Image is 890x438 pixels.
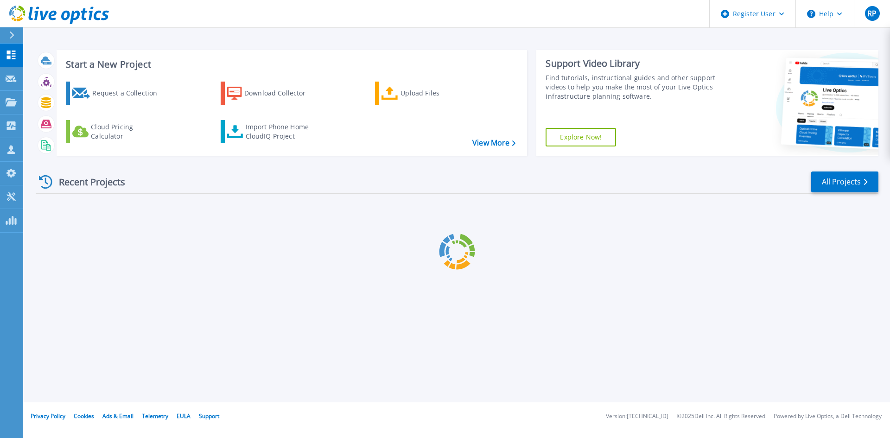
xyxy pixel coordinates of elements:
div: Import Phone Home CloudIQ Project [246,122,318,141]
a: Cloud Pricing Calculator [66,120,169,143]
a: Ads & Email [102,412,133,420]
li: Powered by Live Optics, a Dell Technology [774,413,882,419]
span: RP [867,10,877,17]
a: Upload Files [375,82,478,105]
div: Support Video Library [546,57,720,70]
div: Download Collector [244,84,318,102]
li: © 2025 Dell Inc. All Rights Reserved [677,413,765,419]
a: Cookies [74,412,94,420]
a: View More [472,139,515,147]
a: Telemetry [142,412,168,420]
a: Download Collector [221,82,324,105]
div: Recent Projects [36,171,138,193]
h3: Start a New Project [66,59,515,70]
div: Cloud Pricing Calculator [91,122,165,141]
a: EULA [177,412,191,420]
a: Privacy Policy [31,412,65,420]
a: Request a Collection [66,82,169,105]
a: All Projects [811,171,878,192]
div: Find tutorials, instructional guides and other support videos to help you make the most of your L... [546,73,720,101]
div: Request a Collection [92,84,166,102]
a: Support [199,412,219,420]
li: Version: [TECHNICAL_ID] [606,413,668,419]
div: Upload Files [400,84,475,102]
a: Explore Now! [546,128,616,146]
